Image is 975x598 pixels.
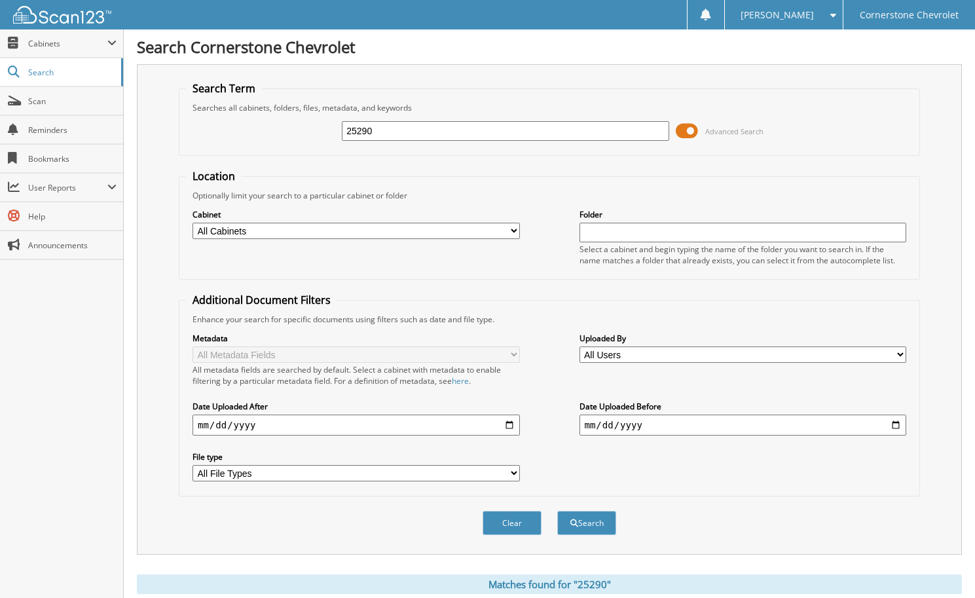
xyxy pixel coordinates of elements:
div: Searches all cabinets, folders, files, metadata, and keywords [186,102,913,113]
legend: Search Term [186,81,262,96]
label: Cabinet [193,209,520,220]
button: Search [557,511,616,535]
label: Metadata [193,333,520,344]
span: Cornerstone Chevrolet [860,11,959,19]
label: Date Uploaded After [193,401,520,412]
label: Uploaded By [579,333,907,344]
a: here [452,375,469,386]
span: Search [28,67,115,78]
div: Enhance your search for specific documents using filters such as date and file type. [186,314,913,325]
label: Folder [579,209,907,220]
legend: Location [186,169,242,183]
span: Reminders [28,124,117,136]
input: start [193,415,520,436]
span: Scan [28,96,117,107]
h1: Search Cornerstone Chevrolet [137,36,962,58]
span: Cabinets [28,38,107,49]
button: Clear [483,511,542,535]
div: Matches found for "25290" [137,574,962,594]
input: end [579,415,907,436]
div: Select a cabinet and begin typing the name of the folder you want to search in. If the name match... [579,244,907,266]
span: [PERSON_NAME] [741,11,814,19]
div: All metadata fields are searched by default. Select a cabinet with metadata to enable filtering b... [193,364,520,386]
img: scan123-logo-white.svg [13,6,111,24]
span: Help [28,211,117,222]
span: Announcements [28,240,117,251]
legend: Additional Document Filters [186,293,337,307]
label: File type [193,451,520,462]
div: Optionally limit your search to a particular cabinet or folder [186,190,913,201]
label: Date Uploaded Before [579,401,907,412]
span: Bookmarks [28,153,117,164]
span: Advanced Search [705,126,763,136]
span: User Reports [28,182,107,193]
